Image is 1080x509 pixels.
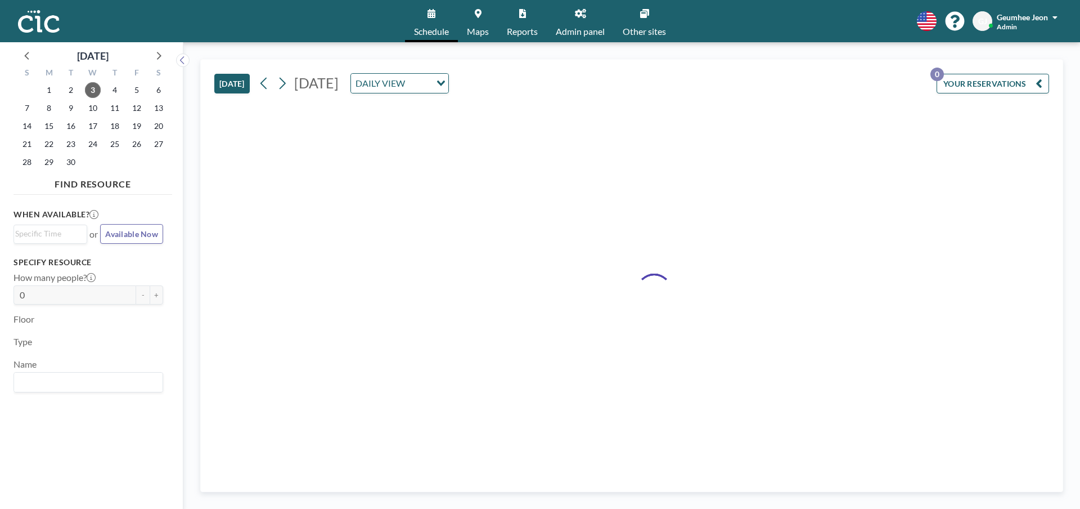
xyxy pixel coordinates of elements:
[467,27,489,36] span: Maps
[41,100,57,116] span: Monday, September 8, 2025
[15,375,156,390] input: Search for option
[41,136,57,152] span: Monday, September 22, 2025
[623,27,666,36] span: Other sites
[978,16,987,26] span: GJ
[89,229,98,240] span: or
[13,359,37,370] label: Name
[107,82,123,98] span: Thursday, September 4, 2025
[15,227,80,240] input: Search for option
[13,174,172,190] h4: FIND RESOURCE
[77,48,109,64] div: [DATE]
[38,66,60,81] div: M
[507,27,538,36] span: Reports
[41,154,57,170] span: Monday, September 29, 2025
[997,23,1017,31] span: Admin
[13,336,32,347] label: Type
[63,136,79,152] span: Tuesday, September 23, 2025
[353,76,407,91] span: DAILY VIEW
[13,314,34,325] label: Floor
[105,229,158,239] span: Available Now
[19,118,35,134] span: Sunday, September 14, 2025
[997,12,1048,22] span: Geumhee Jeon
[125,66,147,81] div: F
[13,272,96,283] label: How many people?
[556,27,605,36] span: Admin panel
[129,82,145,98] span: Friday, September 5, 2025
[107,118,123,134] span: Thursday, September 18, 2025
[19,100,35,116] span: Sunday, September 7, 2025
[60,66,82,81] div: T
[930,68,944,81] p: 0
[151,136,166,152] span: Saturday, September 27, 2025
[100,224,163,244] button: Available Now
[18,10,60,33] img: organization-logo
[16,66,38,81] div: S
[414,27,449,36] span: Schedule
[63,82,79,98] span: Tuesday, September 2, 2025
[294,74,339,91] span: [DATE]
[214,74,250,93] button: [DATE]
[63,118,79,134] span: Tuesday, September 16, 2025
[129,136,145,152] span: Friday, September 26, 2025
[351,74,448,93] div: Search for option
[82,66,104,81] div: W
[19,136,35,152] span: Sunday, September 21, 2025
[129,100,145,116] span: Friday, September 12, 2025
[85,82,101,98] span: Wednesday, September 3, 2025
[408,76,430,91] input: Search for option
[150,285,163,305] button: +
[14,373,163,392] div: Search for option
[937,74,1049,93] button: YOUR RESERVATIONS0
[63,154,79,170] span: Tuesday, September 30, 2025
[41,82,57,98] span: Monday, September 1, 2025
[136,285,150,305] button: -
[13,257,163,267] h3: Specify resource
[129,118,145,134] span: Friday, September 19, 2025
[107,136,123,152] span: Thursday, September 25, 2025
[107,100,123,116] span: Thursday, September 11, 2025
[151,82,166,98] span: Saturday, September 6, 2025
[14,225,87,242] div: Search for option
[85,100,101,116] span: Wednesday, September 10, 2025
[147,66,169,81] div: S
[19,154,35,170] span: Sunday, September 28, 2025
[85,118,101,134] span: Wednesday, September 17, 2025
[63,100,79,116] span: Tuesday, September 9, 2025
[103,66,125,81] div: T
[85,136,101,152] span: Wednesday, September 24, 2025
[151,118,166,134] span: Saturday, September 20, 2025
[41,118,57,134] span: Monday, September 15, 2025
[151,100,166,116] span: Saturday, September 13, 2025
